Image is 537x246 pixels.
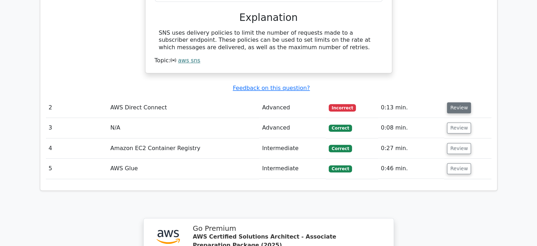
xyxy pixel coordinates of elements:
button: Review [447,143,471,154]
span: Correct [329,125,352,132]
h3: Explanation [159,12,378,24]
td: AWS Glue [107,159,259,179]
td: 2 [46,98,108,118]
td: N/A [107,118,259,138]
td: 3 [46,118,108,138]
td: Advanced [259,98,326,118]
div: SNS uses delivery policies to limit the number of requests made to a subscriber endpoint. These p... [159,29,378,51]
button: Review [447,102,471,113]
a: Feedback on this question? [233,85,310,91]
td: 0:08 min. [378,118,444,138]
td: Amazon EC2 Container Registry [107,138,259,159]
span: Correct [329,145,352,152]
td: 4 [46,138,108,159]
td: 0:46 min. [378,159,444,179]
div: Topic: [155,57,383,64]
button: Review [447,163,471,174]
span: Incorrect [329,104,356,111]
td: AWS Direct Connect [107,98,259,118]
td: 5 [46,159,108,179]
td: Advanced [259,118,326,138]
td: 0:13 min. [378,98,444,118]
td: Intermediate [259,159,326,179]
td: 0:27 min. [378,138,444,159]
span: Correct [329,165,352,172]
a: aws sns [178,57,200,64]
td: Intermediate [259,138,326,159]
button: Review [447,122,471,133]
